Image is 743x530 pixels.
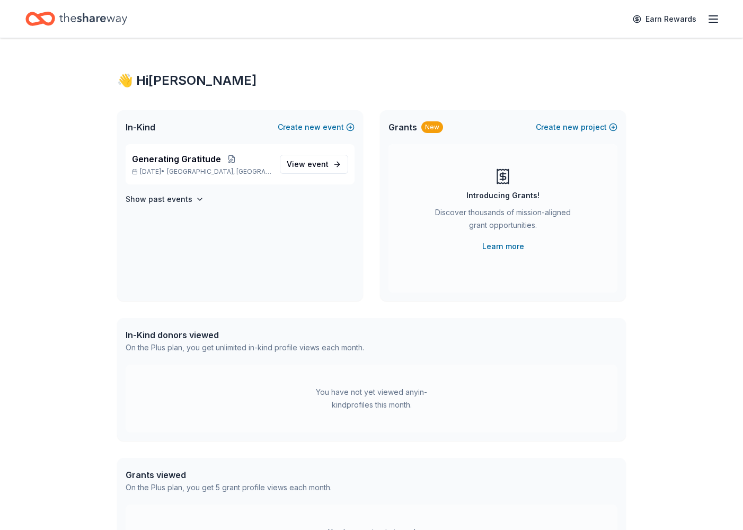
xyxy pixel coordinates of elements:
[132,167,271,176] p: [DATE] •
[388,121,417,134] span: Grants
[126,329,364,341] div: In-Kind donors viewed
[287,158,329,171] span: View
[126,121,155,134] span: In-Kind
[305,121,321,134] span: new
[482,240,524,253] a: Learn more
[126,193,192,206] h4: Show past events
[126,481,332,494] div: On the Plus plan, you get 5 grant profile views each month.
[431,206,575,236] div: Discover thousands of mission-aligned grant opportunities.
[563,121,579,134] span: new
[25,6,127,31] a: Home
[117,72,626,89] div: 👋 Hi [PERSON_NAME]
[126,469,332,481] div: Grants viewed
[126,341,364,354] div: On the Plus plan, you get unlimited in-kind profile views each month.
[280,155,348,174] a: View event
[305,386,438,411] div: You have not yet viewed any in-kind profiles this month.
[626,10,703,29] a: Earn Rewards
[307,160,329,169] span: event
[132,153,221,165] span: Generating Gratitude
[421,121,443,133] div: New
[278,121,355,134] button: Createnewevent
[167,167,271,176] span: [GEOGRAPHIC_DATA], [GEOGRAPHIC_DATA]
[536,121,617,134] button: Createnewproject
[126,193,204,206] button: Show past events
[466,189,539,202] div: Introducing Grants!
